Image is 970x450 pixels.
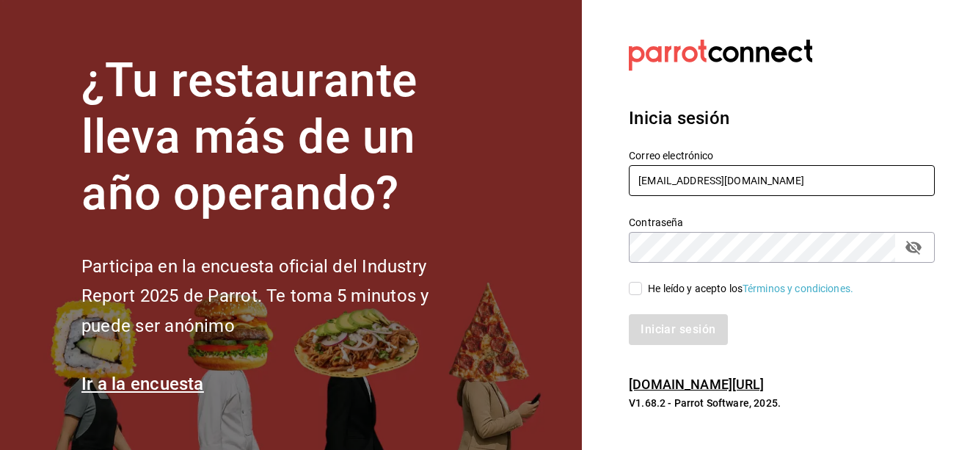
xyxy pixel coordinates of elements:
[629,377,764,392] a: [DOMAIN_NAME][URL]
[901,235,926,260] button: passwordField
[648,281,853,297] div: He leído y acepto los
[629,165,935,196] input: Ingresa tu correo electrónico
[629,396,935,410] p: V1.68.2 - Parrot Software, 2025.
[743,283,853,294] a: Términos y condiciones.
[81,53,478,222] h1: ¿Tu restaurante lleva más de un año operando?
[629,150,935,161] label: Correo electrónico
[629,105,935,131] h3: Inicia sesión
[629,217,935,228] label: Contraseña
[81,252,478,341] h2: Participa en la encuesta oficial del Industry Report 2025 de Parrot. Te toma 5 minutos y puede se...
[81,374,204,394] a: Ir a la encuesta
